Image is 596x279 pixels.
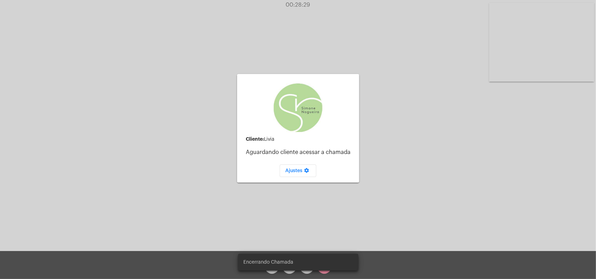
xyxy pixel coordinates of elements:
div: Livia [246,137,354,142]
strong: Cliente: [246,137,264,141]
p: Aguardando cliente acessar a chamada [246,149,354,155]
button: Ajustes [280,164,316,177]
mat-icon: settings [302,168,311,176]
span: 00:28:29 [286,2,310,8]
span: Ajustes [285,168,311,173]
img: 6c98f6a9-ac7b-6380-ee68-2efae92deeed.jpg [274,83,323,132]
span: Encerrando Chamada [244,259,294,266]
